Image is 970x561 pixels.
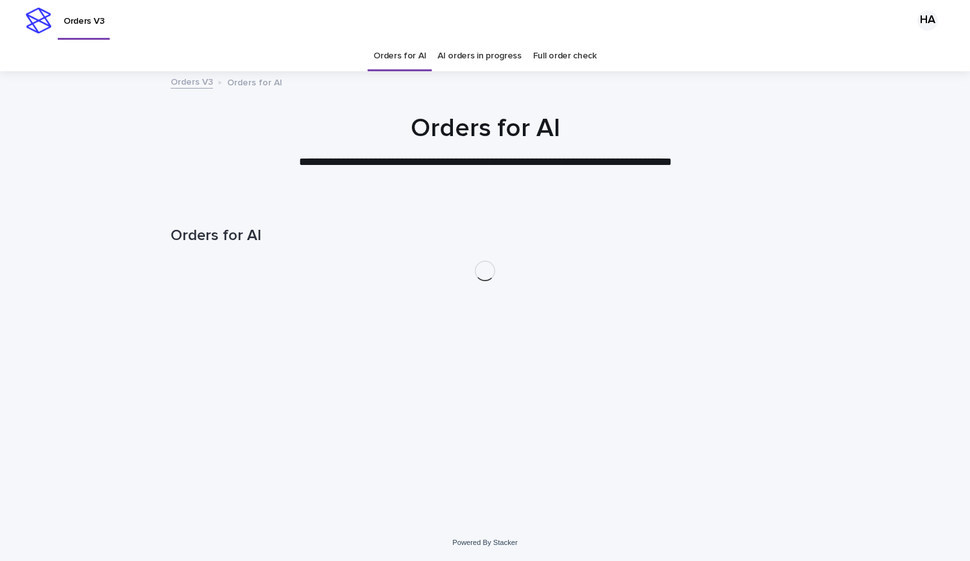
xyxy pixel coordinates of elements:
a: Orders for AI [373,41,426,71]
h1: Orders for AI [171,113,799,144]
img: stacker-logo-s-only.png [26,8,51,33]
p: Orders for AI [227,74,282,89]
a: Powered By Stacker [452,539,517,546]
div: HA [917,10,938,31]
a: AI orders in progress [438,41,522,71]
h1: Orders for AI [171,227,799,245]
a: Orders V3 [171,74,213,89]
a: Full order check [533,41,597,71]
